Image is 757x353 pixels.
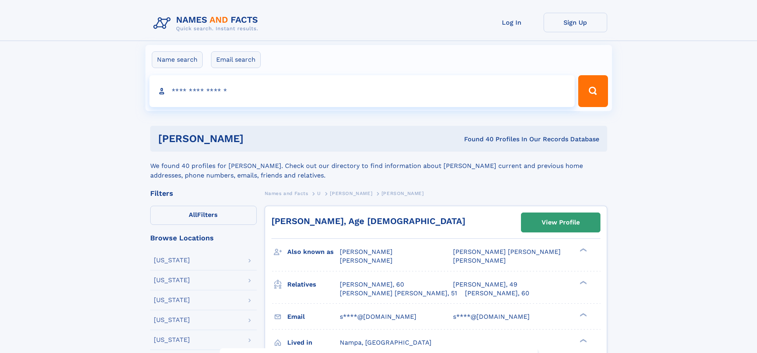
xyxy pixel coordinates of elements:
a: Log In [480,13,544,32]
div: View Profile [542,213,580,232]
span: [PERSON_NAME] [340,248,393,255]
div: [US_STATE] [154,277,190,283]
span: All [189,211,197,218]
span: [PERSON_NAME] [340,257,393,264]
button: Search Button [578,75,608,107]
span: [PERSON_NAME] [330,191,372,196]
div: ❯ [578,312,587,317]
label: Filters [150,206,257,225]
span: Nampa, [GEOGRAPHIC_DATA] [340,339,432,346]
div: Browse Locations [150,234,257,242]
a: Sign Up [544,13,607,32]
div: ❯ [578,338,587,343]
a: [PERSON_NAME] [330,188,372,198]
div: ❯ [578,248,587,253]
input: search input [149,75,575,107]
label: Name search [152,51,203,68]
h3: Relatives [287,278,340,291]
div: [US_STATE] [154,297,190,303]
a: View Profile [521,213,600,232]
div: [US_STATE] [154,257,190,263]
div: Found 40 Profiles In Our Records Database [354,135,599,144]
a: [PERSON_NAME], 60 [465,289,529,298]
a: [PERSON_NAME], Age [DEMOGRAPHIC_DATA] [271,216,465,226]
div: ❯ [578,280,587,285]
img: Logo Names and Facts [150,13,265,34]
a: Names and Facts [265,188,308,198]
a: U [317,188,321,198]
div: [US_STATE] [154,337,190,343]
div: [US_STATE] [154,317,190,323]
h3: Lived in [287,336,340,349]
a: [PERSON_NAME], 60 [340,280,404,289]
div: Filters [150,190,257,197]
span: [PERSON_NAME] [381,191,424,196]
span: [PERSON_NAME] [453,257,506,264]
span: [PERSON_NAME] [PERSON_NAME] [453,248,561,255]
h1: [PERSON_NAME] [158,134,354,144]
h3: Email [287,310,340,324]
h3: Also known as [287,245,340,259]
span: U [317,191,321,196]
label: Email search [211,51,261,68]
a: [PERSON_NAME] [PERSON_NAME], 51 [340,289,457,298]
div: We found 40 profiles for [PERSON_NAME]. Check out our directory to find information about [PERSON... [150,152,607,180]
a: [PERSON_NAME], 49 [453,280,517,289]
